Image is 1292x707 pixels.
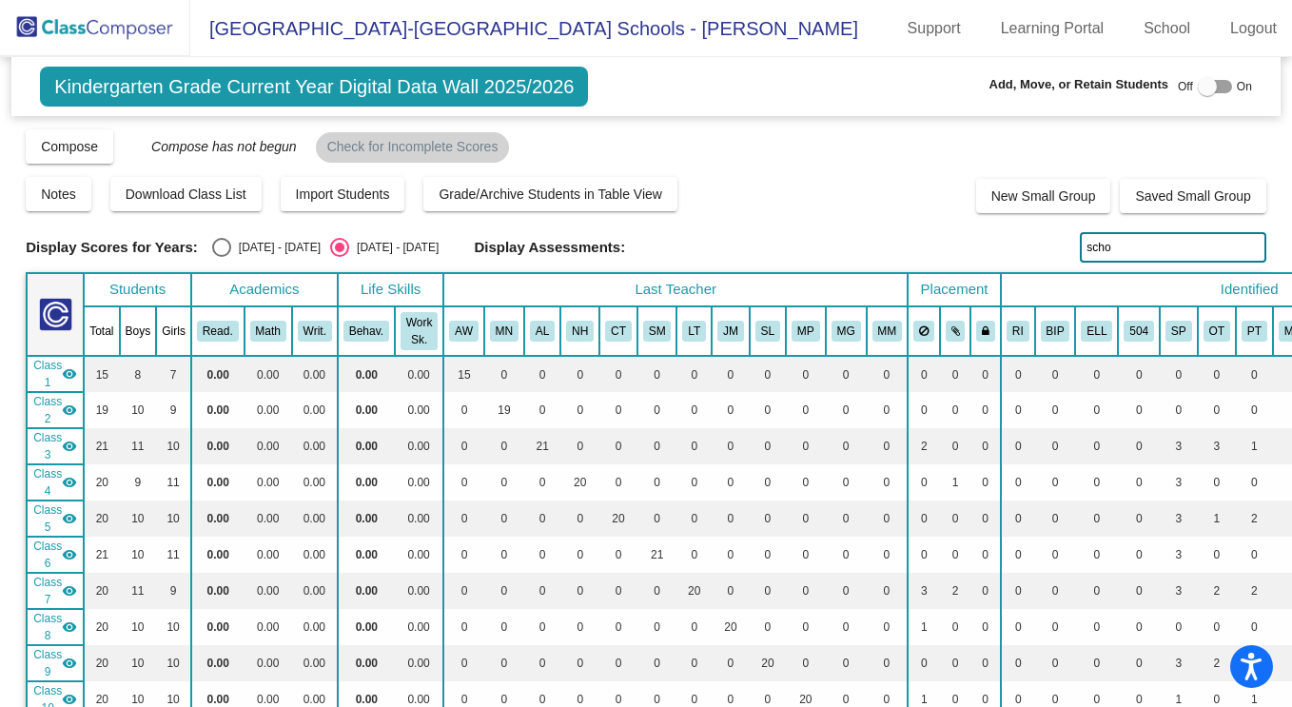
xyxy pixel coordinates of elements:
button: Saved Small Group [1120,179,1265,213]
button: ELL [1081,321,1112,342]
button: 504 [1124,321,1154,342]
td: 0.00 [245,392,292,428]
td: 0 [676,501,712,537]
span: On [1237,78,1252,95]
td: 0 [1001,537,1035,573]
span: Off [1178,78,1193,95]
td: 0 [560,428,599,464]
button: MP [792,321,820,342]
td: 0 [524,537,560,573]
input: Search... [1080,232,1266,263]
td: 0 [524,356,560,392]
td: Sue Mulac - Mulac [27,537,84,573]
button: Grade/Archive Students in Table View [423,177,677,211]
td: 0.00 [395,392,443,428]
td: 0 [908,501,940,537]
td: 0 [712,501,750,537]
mat-icon: visibility [62,403,77,418]
td: 3 [1160,464,1198,501]
td: 0 [524,464,560,501]
td: 21 [84,428,119,464]
td: 0 [443,392,483,428]
td: 0 [1001,428,1035,464]
td: 0.00 [338,573,395,609]
td: 0.00 [292,392,338,428]
td: 0 [1236,537,1273,573]
td: 0 [970,428,1001,464]
td: 0.00 [191,573,245,609]
td: 0 [750,392,786,428]
span: Display Scores for Years: [26,239,198,256]
td: 0 [560,356,599,392]
td: 20 [560,464,599,501]
td: Corinne Thacker - Thacker [27,501,84,537]
button: MM [872,321,903,342]
td: 0 [867,428,909,464]
span: Class 2 [33,393,62,427]
td: 0.00 [395,501,443,537]
button: MG [832,321,861,342]
td: 0 [1198,356,1236,392]
td: 0.00 [191,501,245,537]
th: Behavior Intervention Plan [1035,306,1076,356]
button: Download Class List [110,177,262,211]
a: Support [892,13,976,44]
td: 0.00 [191,356,245,392]
button: CT [605,321,632,342]
td: 0 [676,428,712,464]
td: 3 [1160,428,1198,464]
td: 0.00 [245,428,292,464]
td: 0.00 [292,573,338,609]
td: 0 [908,356,940,392]
td: 0 [443,537,483,573]
td: 15 [84,356,119,392]
td: 0 [637,573,677,609]
td: Nicole Haders - Haders [27,464,84,501]
th: English Language Learner [1075,306,1118,356]
a: School [1128,13,1205,44]
td: 0 [524,392,560,428]
span: New Small Group [991,188,1096,204]
td: 0 [676,392,712,428]
td: 0 [676,356,712,392]
td: 0 [484,464,524,501]
td: 0 [970,501,1001,537]
td: 0 [637,356,677,392]
td: 0 [599,356,637,392]
td: 0 [1075,356,1118,392]
button: NH [566,321,594,342]
td: 0 [1075,501,1118,537]
th: Michelle Pagan [786,306,826,356]
td: 0.00 [292,428,338,464]
td: 0 [712,464,750,501]
td: 10 [120,537,157,573]
span: Kindergarten Grade Current Year Digital Data Wall 2025/2026 [40,67,588,107]
td: 15 [443,356,483,392]
th: Physical Therapy Services [1236,306,1273,356]
span: Class 6 [33,538,62,572]
td: 0 [443,501,483,537]
td: 0.00 [338,464,395,501]
td: 0 [1001,356,1035,392]
td: 21 [524,428,560,464]
button: Import Students [281,177,405,211]
td: Amanda Woltz - Woltz PM [27,356,84,392]
td: 0.00 [395,356,443,392]
td: 0.00 [292,537,338,573]
td: 0 [1160,356,1198,392]
td: 0.00 [292,501,338,537]
td: 0 [826,356,867,392]
button: Behav. [343,321,389,342]
td: 0 [443,464,483,501]
button: Compose [26,129,113,164]
mat-chip: Check for Incomplete Scores [316,132,510,163]
td: 9 [156,573,191,609]
th: 504 Plan [1118,306,1160,356]
span: Class 3 [33,429,62,463]
td: Laura Travers - Travers [27,573,84,609]
span: Import Students [296,187,390,202]
td: 0.00 [338,428,395,464]
td: 0 [908,464,940,501]
td: 0 [443,573,483,609]
td: 0 [970,356,1001,392]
